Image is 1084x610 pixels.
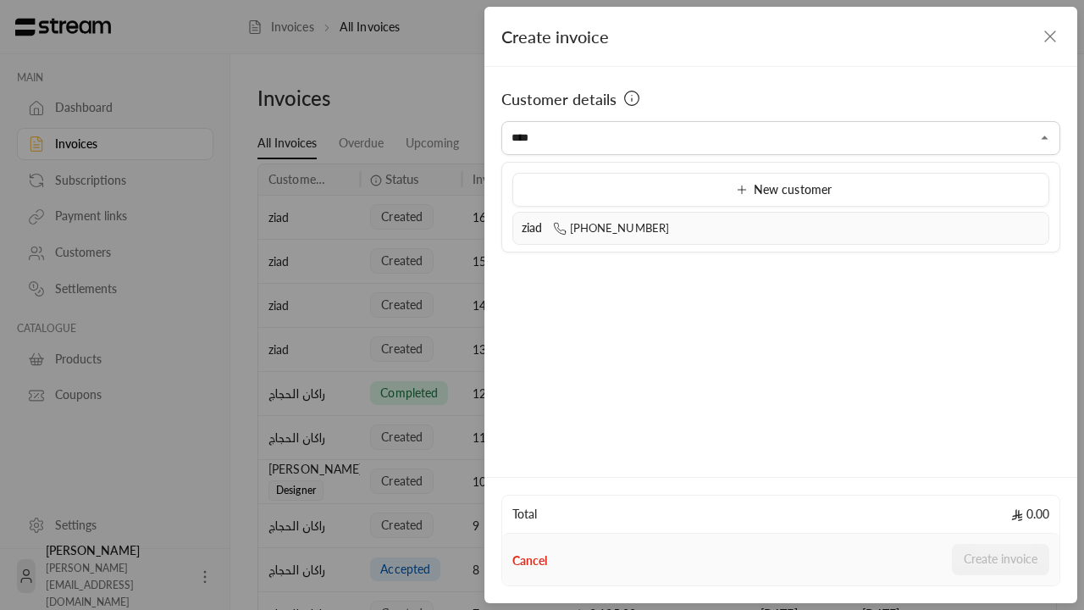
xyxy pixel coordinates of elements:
span: ziad [522,220,543,235]
span: Create invoice [501,26,609,47]
button: Cancel [512,552,547,569]
span: 0.00 [1011,506,1049,523]
span: Total [512,506,537,523]
span: [PHONE_NUMBER] [553,221,670,235]
span: Customer details [501,87,617,111]
button: Close [1035,128,1055,148]
span: New customer [730,182,832,197]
